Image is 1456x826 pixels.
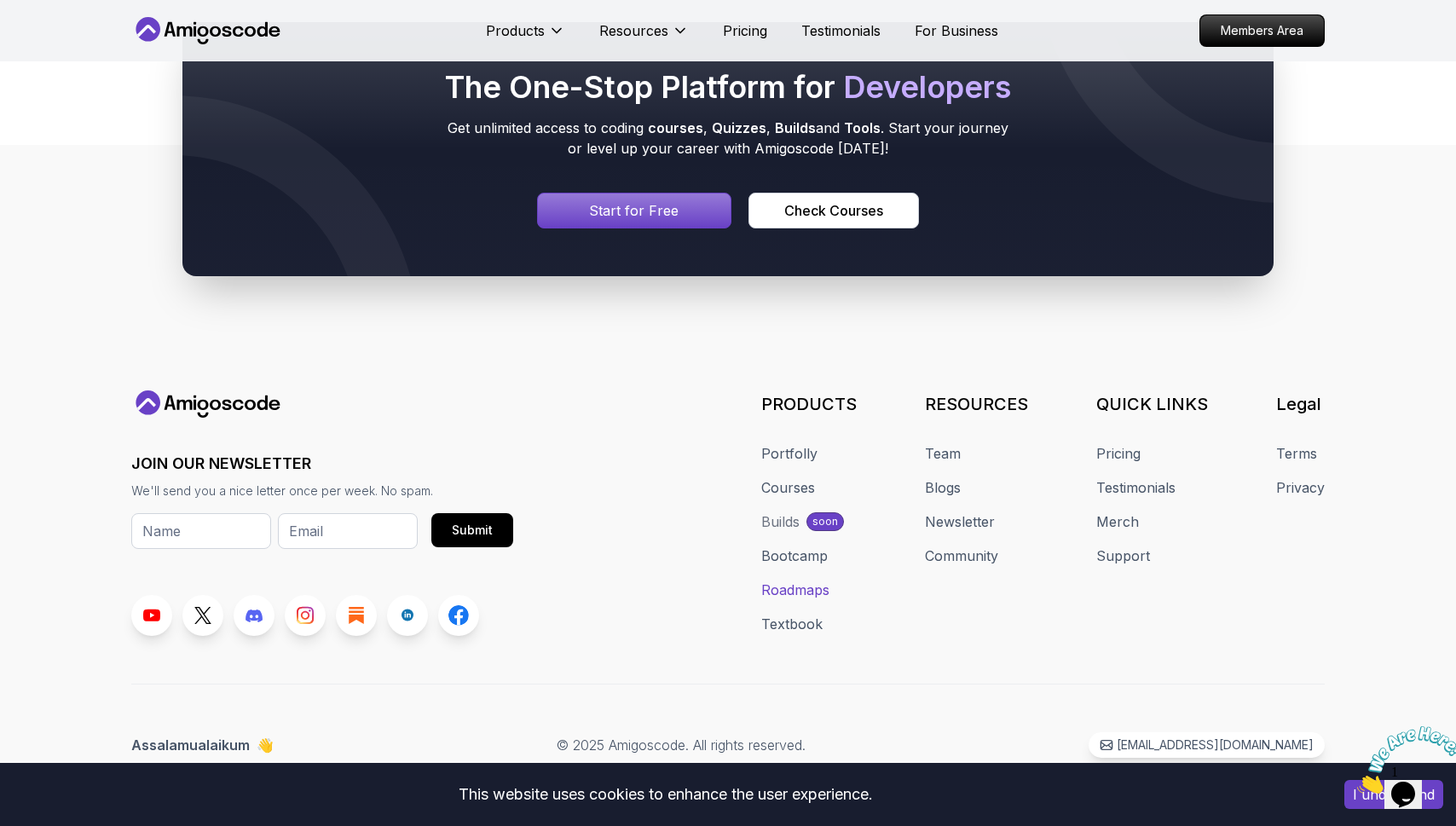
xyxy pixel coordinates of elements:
a: Blogs [925,477,961,498]
a: Pricing [723,20,767,41]
a: Instagram link [285,595,326,636]
a: Team [925,443,961,464]
span: 1 [7,7,14,21]
h3: JOIN OUR NEWSLETTER [131,452,513,476]
div: This website uses cookies to enhance the user experience. [13,776,1319,813]
span: Builds [775,119,816,136]
div: Check Courses [784,200,883,221]
button: Check Courses [748,193,919,228]
a: Testimonials [1096,477,1176,498]
a: Courses [761,477,815,498]
h3: QUICK LINKS [1096,392,1208,416]
a: Testimonials [801,20,881,41]
p: Resources [599,20,668,41]
h3: RESOURCES [925,392,1028,416]
a: Facebook link [438,595,479,636]
button: Resources [599,20,689,55]
a: For Business [915,20,998,41]
p: We'll send you a nice letter once per week. No spam. [131,482,513,500]
a: Signin page [537,193,731,228]
p: Assalamualaikum [131,735,274,755]
a: Newsletter [925,511,995,532]
button: Submit [431,513,513,547]
p: Products [486,20,545,41]
a: Portfolly [761,443,818,464]
button: Accept cookies [1344,780,1443,809]
iframe: chat widget [1350,719,1456,800]
div: Builds [761,511,800,532]
a: [EMAIL_ADDRESS][DOMAIN_NAME] [1089,732,1325,758]
span: 👋 [255,733,276,757]
span: courses [648,119,703,136]
a: Discord link [234,595,274,636]
a: LinkedIn link [387,595,428,636]
a: Support [1096,546,1150,566]
a: Bootcamp [761,546,828,566]
a: Roadmaps [761,580,829,600]
a: Members Area [1199,14,1325,47]
p: Get unlimited access to coding , , and . Start your journey or level up your career with Amigosco... [442,118,1014,159]
a: Privacy [1276,477,1325,498]
span: Developers [843,68,1011,106]
span: Tools [844,119,881,136]
button: Products [486,20,565,55]
a: Twitter link [182,595,223,636]
h2: The One-Stop Platform for [442,70,1014,104]
a: Courses page [748,193,919,228]
p: Start for Free [589,200,679,221]
a: Textbook [761,614,823,634]
a: Merch [1096,511,1139,532]
a: Terms [1276,443,1317,464]
div: Submit [452,522,493,539]
p: © 2025 Amigoscode. All rights reserved. [557,735,806,755]
a: Pricing [1096,443,1141,464]
p: [EMAIL_ADDRESS][DOMAIN_NAME] [1117,736,1314,754]
input: Name [131,513,271,549]
h3: Legal [1276,392,1325,416]
p: Members Area [1200,15,1324,46]
span: Quizzes [712,119,766,136]
h3: PRODUCTS [761,392,857,416]
input: Email [278,513,418,549]
p: soon [812,515,838,529]
a: Youtube link [131,595,172,636]
img: Chat attention grabber [7,7,113,74]
a: Blog link [336,595,377,636]
a: Community [925,546,998,566]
